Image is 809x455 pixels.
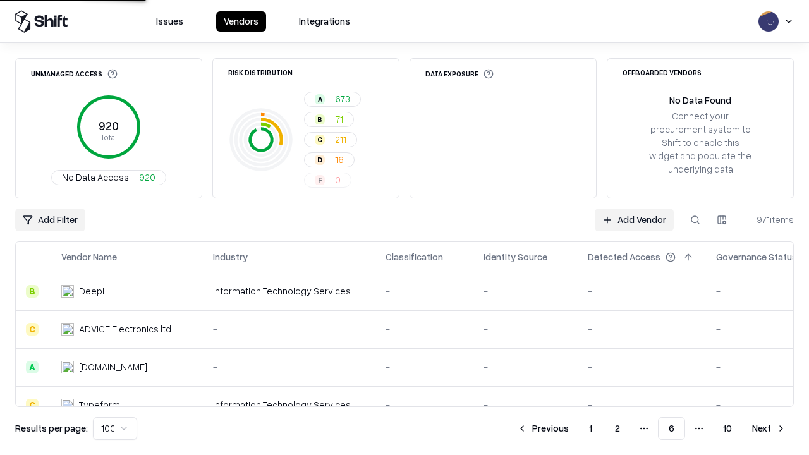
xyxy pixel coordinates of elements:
[509,417,576,440] button: Previous
[588,398,696,411] div: -
[304,92,361,107] button: A673
[743,213,794,226] div: 971 items
[26,323,39,336] div: C
[79,284,107,298] div: DeepL
[315,135,325,145] div: C
[484,398,568,411] div: -
[304,152,355,167] button: D16
[139,171,155,184] span: 920
[15,209,85,231] button: Add Filter
[484,284,568,298] div: -
[386,398,463,411] div: -
[62,171,129,184] span: No Data Access
[386,360,463,373] div: -
[484,360,568,373] div: -
[26,361,39,373] div: A
[61,399,74,411] img: Typeform
[579,417,602,440] button: 1
[713,417,742,440] button: 10
[15,422,88,435] p: Results per page:
[213,284,365,298] div: Information Technology Services
[658,417,685,440] button: 6
[716,250,797,264] div: Governance Status
[425,69,494,79] div: Data Exposure
[315,94,325,104] div: A
[386,250,443,264] div: Classification
[291,11,358,32] button: Integrations
[315,155,325,165] div: D
[509,417,794,440] nav: pagination
[304,132,357,147] button: C211
[213,398,365,411] div: Information Technology Services
[216,11,266,32] button: Vendors
[61,285,74,298] img: DeepL
[335,133,346,146] span: 211
[588,322,696,336] div: -
[100,132,117,142] tspan: Total
[26,399,39,411] div: C
[745,417,794,440] button: Next
[61,323,74,336] img: ADVICE Electronics ltd
[605,417,630,440] button: 2
[61,361,74,373] img: cybersafe.co.il
[386,284,463,298] div: -
[51,170,166,185] button: No Data Access920
[588,250,660,264] div: Detected Access
[213,322,365,336] div: -
[588,360,696,373] div: -
[26,285,39,298] div: B
[335,92,350,106] span: 673
[588,284,696,298] div: -
[315,114,325,124] div: B
[648,109,753,176] div: Connect your procurement system to Shift to enable this widget and populate the underlying data
[31,69,118,79] div: Unmanaged Access
[79,398,120,411] div: Typeform
[484,322,568,336] div: -
[595,209,674,231] a: Add Vendor
[149,11,191,32] button: Issues
[386,322,463,336] div: -
[484,250,547,264] div: Identity Source
[99,119,119,133] tspan: 920
[79,322,171,336] div: ADVICE Electronics ltd
[669,94,731,107] div: No Data Found
[228,69,293,76] div: Risk Distribution
[61,250,117,264] div: Vendor Name
[623,69,702,76] div: Offboarded Vendors
[213,360,365,373] div: -
[79,360,147,373] div: [DOMAIN_NAME]
[304,112,354,127] button: B71
[213,250,248,264] div: Industry
[335,153,344,166] span: 16
[335,112,343,126] span: 71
